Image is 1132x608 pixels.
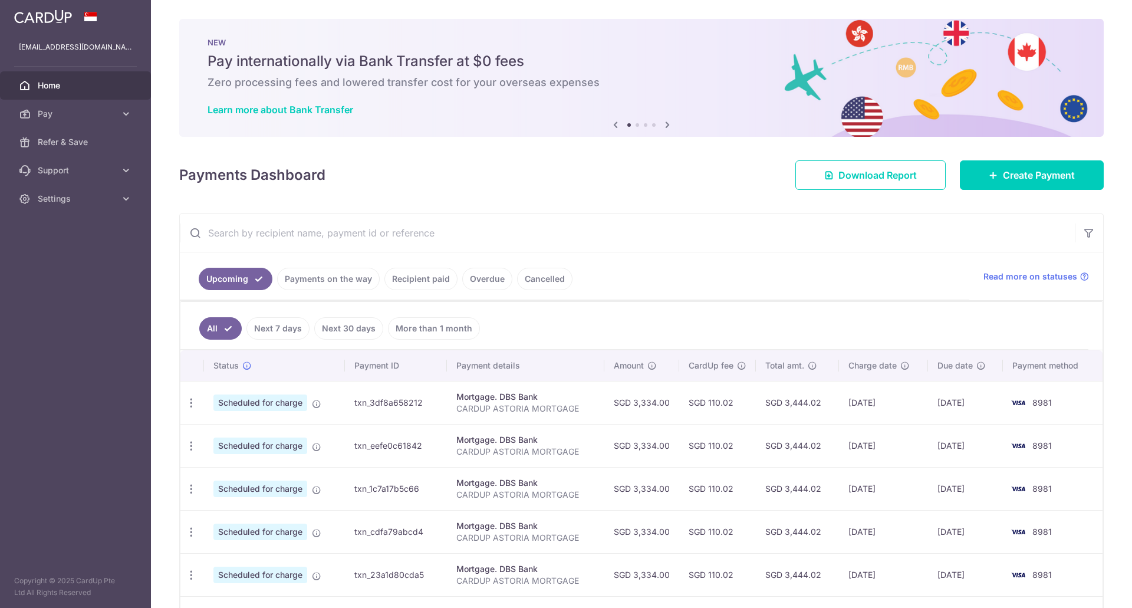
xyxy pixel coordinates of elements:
[1032,441,1052,451] span: 8981
[1006,396,1030,410] img: Bank Card
[14,9,72,24] img: CardUp
[756,553,839,596] td: SGD 3,444.02
[838,168,917,182] span: Download Report
[517,268,572,290] a: Cancelled
[689,360,733,372] span: CardUp fee
[937,360,973,372] span: Due date
[208,52,1075,71] h5: Pay internationally via Bank Transfer at $0 fees
[839,510,928,553] td: [DATE]
[928,467,1003,510] td: [DATE]
[345,510,447,553] td: txn_cdfa79abcd4
[679,553,756,596] td: SGD 110.02
[1003,350,1103,381] th: Payment method
[756,424,839,467] td: SGD 3,444.02
[345,553,447,596] td: txn_23a1d80cda5
[839,553,928,596] td: [DATE]
[456,489,595,501] p: CARDUP ASTORIA MORTGAGE
[1032,527,1052,537] span: 8981
[1006,568,1030,582] img: Bank Card
[345,350,447,381] th: Payment ID
[208,104,353,116] a: Learn more about Bank Transfer
[679,424,756,467] td: SGD 110.02
[38,136,116,148] span: Refer & Save
[756,467,839,510] td: SGD 3,444.02
[839,467,928,510] td: [DATE]
[928,553,1003,596] td: [DATE]
[456,520,595,532] div: Mortgage. DBS Bank
[199,317,242,340] a: All
[604,553,679,596] td: SGD 3,334.00
[213,524,307,540] span: Scheduled for charge
[456,446,595,458] p: CARDUP ASTORIA MORTGAGE
[679,381,756,424] td: SGD 110.02
[1032,397,1052,407] span: 8981
[213,438,307,454] span: Scheduled for charge
[1006,482,1030,496] img: Bank Card
[604,510,679,553] td: SGD 3,334.00
[604,467,679,510] td: SGD 3,334.00
[246,317,310,340] a: Next 7 days
[179,19,1104,137] img: Bank transfer banner
[277,268,380,290] a: Payments on the way
[795,160,946,190] a: Download Report
[679,510,756,553] td: SGD 110.02
[456,391,595,403] div: Mortgage. DBS Bank
[213,360,239,372] span: Status
[208,38,1075,47] p: NEW
[1032,484,1052,494] span: 8981
[179,165,325,186] h4: Payments Dashboard
[345,381,447,424] td: txn_3df8a658212
[983,271,1089,282] a: Read more on statuses
[1032,570,1052,580] span: 8981
[839,381,928,424] td: [DATE]
[180,214,1075,252] input: Search by recipient name, payment id or reference
[960,160,1104,190] a: Create Payment
[384,268,458,290] a: Recipient paid
[456,575,595,587] p: CARDUP ASTORIA MORTGAGE
[388,317,480,340] a: More than 1 month
[928,424,1003,467] td: [DATE]
[456,532,595,544] p: CARDUP ASTORIA MORTGAGE
[345,424,447,467] td: txn_eefe0c61842
[928,381,1003,424] td: [DATE]
[208,75,1075,90] h6: Zero processing fees and lowered transfer cost for your overseas expenses
[447,350,604,381] th: Payment details
[848,360,897,372] span: Charge date
[456,434,595,446] div: Mortgage. DBS Bank
[38,193,116,205] span: Settings
[38,80,116,91] span: Home
[679,467,756,510] td: SGD 110.02
[1057,573,1120,602] iframe: Opens a widget where you can find more information
[456,563,595,575] div: Mortgage. DBS Bank
[19,41,132,53] p: [EMAIL_ADDRESS][DOMAIN_NAME]
[928,510,1003,553] td: [DATE]
[38,108,116,120] span: Pay
[983,271,1077,282] span: Read more on statuses
[462,268,512,290] a: Overdue
[604,424,679,467] td: SGD 3,334.00
[765,360,804,372] span: Total amt.
[213,567,307,583] span: Scheduled for charge
[1003,168,1075,182] span: Create Payment
[314,317,383,340] a: Next 30 days
[614,360,644,372] span: Amount
[1006,439,1030,453] img: Bank Card
[756,381,839,424] td: SGD 3,444.02
[839,424,928,467] td: [DATE]
[345,467,447,510] td: txn_1c7a17b5c66
[38,165,116,176] span: Support
[213,395,307,411] span: Scheduled for charge
[1006,525,1030,539] img: Bank Card
[604,381,679,424] td: SGD 3,334.00
[456,477,595,489] div: Mortgage. DBS Bank
[756,510,839,553] td: SGD 3,444.02
[213,481,307,497] span: Scheduled for charge
[199,268,272,290] a: Upcoming
[456,403,595,415] p: CARDUP ASTORIA MORTGAGE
